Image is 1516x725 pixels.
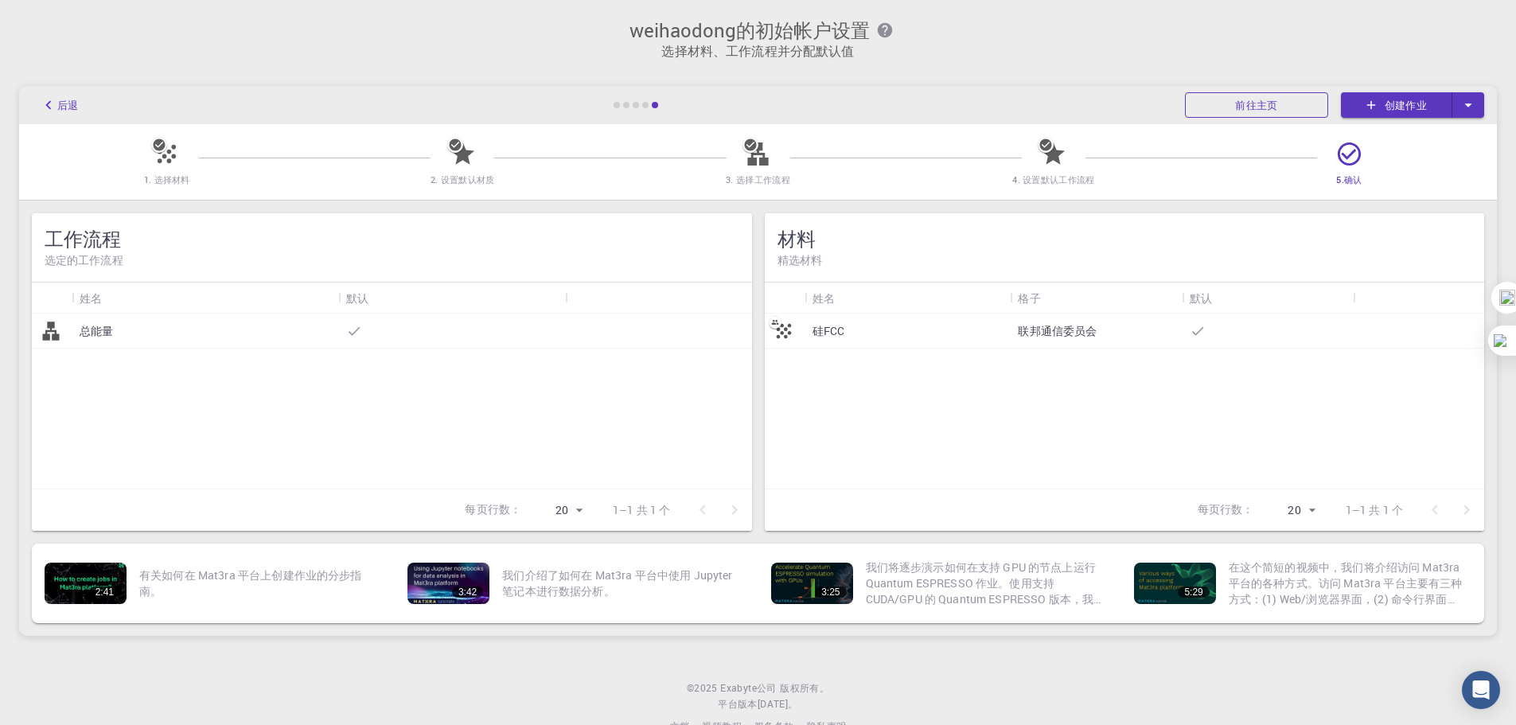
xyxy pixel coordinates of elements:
font: 工作流程 [45,226,121,251]
font: 选择材料、工作流程并分配默认值 [661,42,854,60]
font: 材料 [777,226,816,251]
div: 打开 Intercom Messenger [1462,671,1500,709]
div: 姓名 [805,283,1011,314]
button: 种类 [1212,285,1237,310]
a: [DATE]。 [758,696,798,712]
font: 创建作业 [1385,98,1428,112]
font: 姓名 [80,290,102,306]
div: 图标 [765,283,805,314]
button: 种类 [835,285,860,310]
font: 2025 [694,681,718,694]
div: 默认 [1182,283,1353,314]
font: 20 [1288,502,1300,517]
font: 的初始帐户设置 [736,18,870,43]
font: 3:25 [821,587,840,598]
font: 总能量 [80,323,113,338]
span: 支持 [41,10,65,25]
div: 图标 [32,283,72,314]
font: © [687,681,694,694]
font: 1. 选择材料 [144,173,190,185]
font: 前往主页 [1235,98,1278,112]
font: 20 [555,502,568,517]
font: 每页行数： [1198,501,1254,516]
button: 种类 [1041,285,1066,310]
font: 我们将逐步演示如何在支持 GPU 的节点上运行 Quantum ESPRESSO 作业。使用支持 CUDA/GPU 的 Quantum ESPRESSO 版本，我们可以看到性能显著提升。 [866,559,1105,622]
a: 3:25我们将逐步演示如何在支持 GPU 的节点上运行 Quantum ESPRESSO 作业。使用支持 CUDA/GPU 的 Quantum ESPRESSO 版本，我们可以看到性能显著提升。 [765,550,1115,617]
font: 有关如何在 Mat3ra 平台上创建作业的分步指南。 [139,567,362,598]
font: 平台版本 [718,697,758,710]
a: 2:41有关如何在 Mat3ra 平台上创建作业的分步指南。 [38,550,388,617]
font: 精选材料 [777,252,822,267]
div: 格子 [1010,283,1181,314]
font: 2:41 [95,587,114,598]
a: Exabyte公司 [720,680,777,696]
a: 创建作业 [1341,92,1452,118]
font: 我们介绍了如何在 Mat3ra 平台中使用 Jupyter 笔记本进行数据分析。 [502,567,732,598]
font: 硅FCC [813,323,845,338]
a: 5:29在这个简短的视频中，我们将介绍访问 Mat3ra 平台的各种方式。访问 Mat3ra 平台主要有三种方式：(1) Web/浏览器界面，(2) 命令行界面 (CLI)，以及 (3) API... [1128,550,1478,617]
font: 默认 [346,290,368,306]
div: 姓名 [72,283,338,314]
button: 后退 [32,92,87,118]
button: 种类 [368,285,394,310]
button: 种类 [102,285,127,310]
font: 在这个简短的视频中，我们将介绍访问 Mat3ra 平台的各种方式。访问 Mat3ra 平台主要有三种方式：(1) Web/浏览器界面，(2) 命令行界面 (CLI)，以及 (3) API 访问。 [1229,559,1463,622]
font: 后退 [57,98,79,112]
font: 每页行数： [465,501,521,516]
font: 1–1 共 1 个 [1346,502,1403,517]
div: 默认 [338,283,565,314]
font: 3:42 [458,587,477,598]
font: 。 [788,697,797,710]
font: 默认 [1190,290,1212,306]
font: 2. 设置默认材质 [431,173,495,185]
font: 选定的工作流程 [45,252,123,267]
font: 5.确认 [1336,173,1362,185]
font: weihaodong [629,18,736,43]
font: 姓名 [813,290,835,306]
a: 前往主页 [1185,92,1328,118]
a: 3:42我们介绍了如何在 Mat3ra 平台中使用 Jupyter 笔记本进行数据分析。 [401,550,751,617]
font: 4. 设置默认工作流程 [1012,173,1094,185]
font: 5:29 [1184,587,1202,598]
font: 版权所有。 [780,681,829,694]
font: Exabyte公司 [720,681,777,694]
font: 1–1 共 1 个 [613,502,670,517]
font: [DATE] [758,697,788,710]
font: 格子 [1018,290,1040,306]
font: 联邦通信委员会 [1018,323,1097,338]
font: 3. 选择工作流程 [726,173,790,185]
